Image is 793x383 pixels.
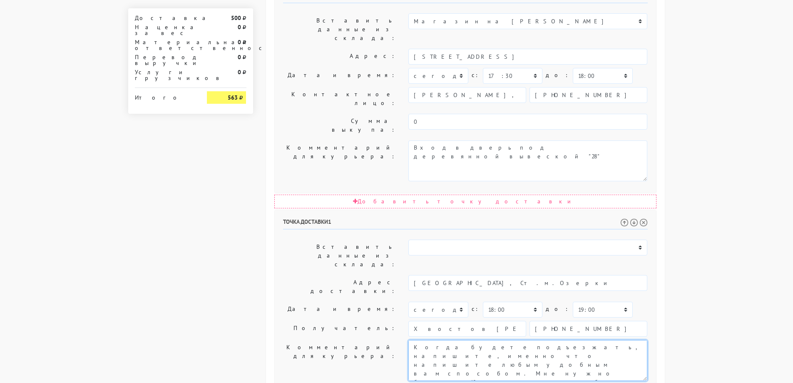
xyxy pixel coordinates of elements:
strong: 0 [238,38,241,46]
label: Комментарий для курьера: [277,340,403,381]
div: Услуги грузчиков [129,69,201,81]
label: c: [472,302,480,316]
div: Перевод выручки [129,54,201,66]
label: Вставить данные из склада: [277,13,403,45]
label: до: [546,68,569,83]
strong: 0 [238,53,241,61]
label: Дата и время: [277,68,403,84]
input: Имя [408,87,526,103]
label: Вставить данные из склада: [277,240,403,272]
strong: 500 [231,14,241,22]
label: Сумма выкупа: [277,114,403,137]
input: Телефон [529,87,647,103]
div: Добавить точку доставки [274,195,656,208]
label: Контактное лицо: [277,87,403,110]
div: Наценка за вес [129,24,201,36]
div: Доставка [129,15,201,21]
div: Итого [135,91,195,100]
input: Имя [408,321,526,337]
label: Дата и время: [277,302,403,318]
strong: 563 [228,94,238,101]
label: до: [546,302,569,316]
input: Телефон [529,321,647,337]
label: Комментарий для курьера: [277,140,403,181]
label: Получатель: [277,321,403,337]
label: c: [472,68,480,83]
h6: Точка доставки [283,218,648,230]
strong: 0 [238,68,241,76]
span: 1 [328,218,331,225]
strong: 0 [238,23,241,31]
div: Материальная ответственность [129,39,201,51]
label: Адрес доставки: [277,275,403,298]
textarea: Вход в дверь под деревянной вывеской "28" [408,140,647,181]
textarea: Вход в дверь под деревянной вывеской "28" Пожалуйста, если есть возможность доставьте [DATE] до 1... [408,340,647,381]
label: Адрес: [277,49,403,65]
